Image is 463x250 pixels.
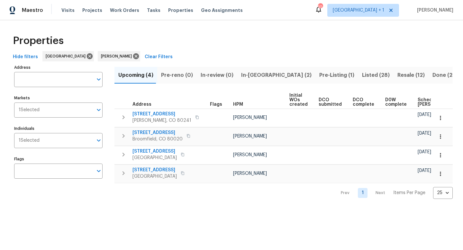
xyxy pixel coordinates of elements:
[318,4,322,10] div: 10
[132,129,183,136] span: [STREET_ADDRESS]
[418,131,431,136] span: [DATE]
[397,71,425,80] span: Resale (12)
[132,155,177,161] span: [GEOGRAPHIC_DATA]
[14,66,103,69] label: Address
[161,71,193,80] span: Pre-reno (0)
[94,75,103,84] button: Open
[61,7,75,13] span: Visits
[19,138,40,143] span: 1 Selected
[82,7,102,13] span: Projects
[147,8,160,13] span: Tasks
[353,98,374,107] span: DCO complete
[94,105,103,114] button: Open
[94,166,103,175] button: Open
[362,71,390,80] span: Listed (28)
[132,111,191,117] span: [STREET_ADDRESS]
[333,7,384,13] span: [GEOGRAPHIC_DATA] + 1
[201,71,233,80] span: In-review (0)
[22,7,43,13] span: Maestro
[42,51,94,61] div: [GEOGRAPHIC_DATA]
[118,71,153,80] span: Upcoming (4)
[358,188,368,198] a: Goto page 1
[142,51,175,63] button: Clear Filters
[110,7,139,13] span: Work Orders
[432,71,461,80] span: Done (237)
[433,184,453,201] div: 25
[101,53,134,59] span: [PERSON_NAME]
[132,117,191,124] span: [PERSON_NAME], CO 80241
[94,136,103,145] button: Open
[385,98,407,107] span: D0W complete
[418,168,431,173] span: [DATE]
[168,7,193,13] span: Properties
[132,136,183,142] span: Broomfield, CO 80020
[19,107,40,113] span: 1 Selected
[319,71,354,80] span: Pre-Listing (1)
[233,171,267,176] span: [PERSON_NAME]
[132,102,151,107] span: Address
[201,7,243,13] span: Geo Assignments
[289,93,308,107] span: Initial WOs created
[233,153,267,157] span: [PERSON_NAME]
[233,102,243,107] span: HPM
[414,7,453,13] span: [PERSON_NAME]
[233,115,267,120] span: [PERSON_NAME]
[393,190,425,196] p: Items Per Page
[132,148,177,155] span: [STREET_ADDRESS]
[233,134,267,138] span: [PERSON_NAME]
[46,53,88,59] span: [GEOGRAPHIC_DATA]
[319,98,342,107] span: DCO submitted
[13,38,64,44] span: Properties
[132,173,177,180] span: [GEOGRAPHIC_DATA]
[418,98,454,107] span: Scheduled [PERSON_NAME]
[210,102,222,107] span: Flags
[98,51,140,61] div: [PERSON_NAME]
[335,187,453,199] nav: Pagination Navigation
[14,157,103,161] label: Flags
[13,53,38,61] span: Hide filters
[145,53,173,61] span: Clear Filters
[10,51,41,63] button: Hide filters
[418,150,431,154] span: [DATE]
[14,127,103,130] label: Individuals
[132,167,177,173] span: [STREET_ADDRESS]
[418,112,431,117] span: [DATE]
[241,71,312,80] span: In-[GEOGRAPHIC_DATA] (2)
[14,96,103,100] label: Markets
